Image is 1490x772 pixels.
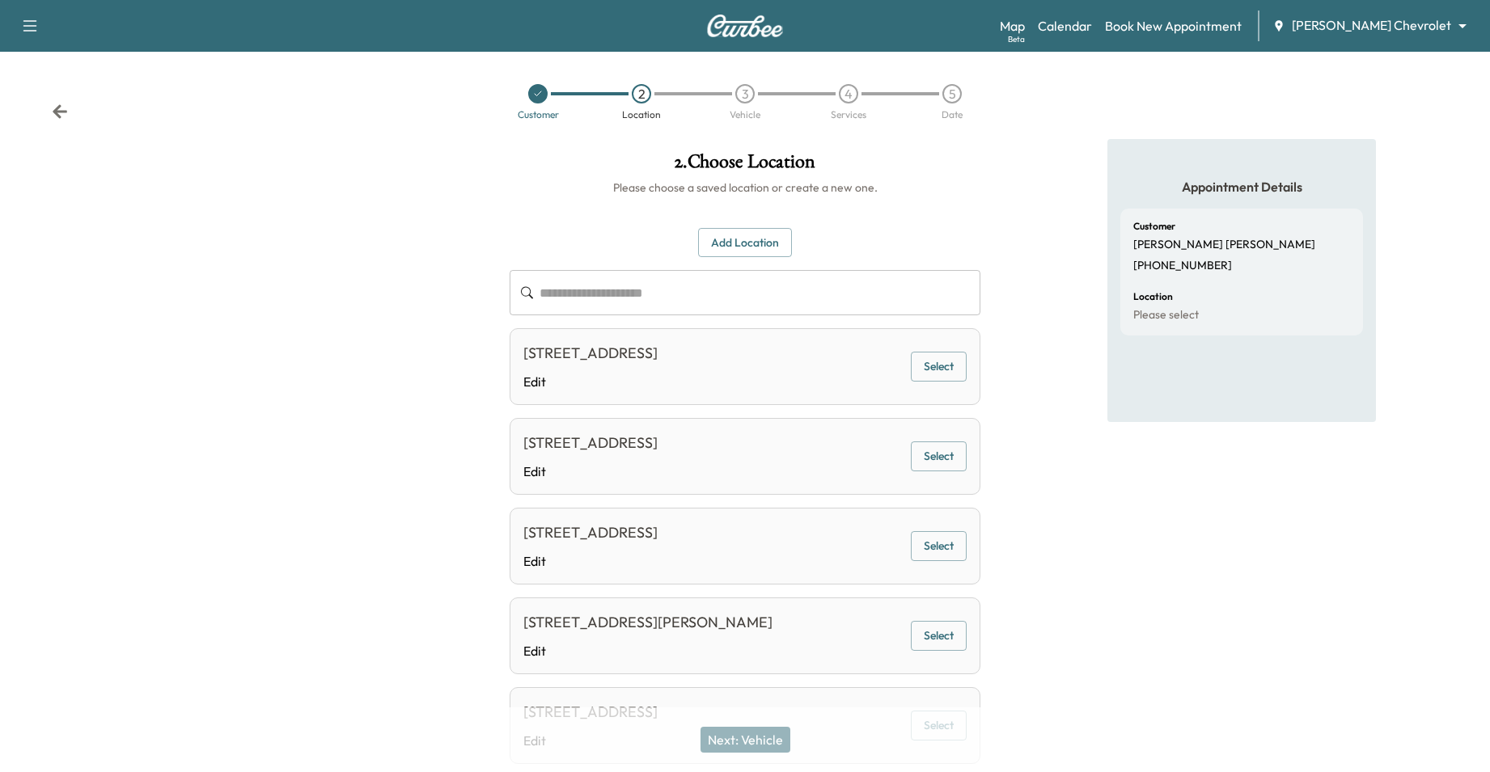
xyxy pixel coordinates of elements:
[911,531,967,561] button: Select
[510,179,980,196] h6: Please choose a saved location or create a new one.
[523,432,658,454] div: [STREET_ADDRESS]
[942,84,962,103] div: 5
[523,611,773,634] div: [STREET_ADDRESS][PERSON_NAME]
[518,110,559,120] div: Customer
[706,15,784,37] img: Curbee Logo
[1133,308,1199,323] p: Please select
[1133,259,1232,273] p: [PHONE_NUMBER]
[523,521,658,544] div: [STREET_ADDRESS]
[1133,221,1175,231] h6: Customer
[523,342,658,365] div: [STREET_ADDRESS]
[523,641,773,660] a: Edit
[1008,33,1025,45] div: Beta
[911,352,967,382] button: Select
[831,110,866,120] div: Services
[1105,16,1242,36] a: Book New Appointment
[1000,16,1025,36] a: MapBeta
[735,84,755,103] div: 3
[1133,292,1173,302] h6: Location
[523,462,658,481] a: Edit
[698,228,792,258] button: Add Location
[1292,16,1451,35] span: [PERSON_NAME] Chevrolet
[942,110,963,120] div: Date
[632,84,651,103] div: 2
[1120,178,1363,196] h5: Appointment Details
[911,441,967,471] button: Select
[523,372,658,391] a: Edit
[1038,16,1092,36] a: Calendar
[52,103,68,120] div: Back
[911,621,967,651] button: Select
[523,701,658,723] div: [STREET_ADDRESS]
[510,152,980,179] h1: 2 . Choose Location
[523,551,658,571] a: Edit
[839,84,858,103] div: 4
[1133,238,1315,252] p: [PERSON_NAME] [PERSON_NAME]
[622,110,661,120] div: Location
[730,110,760,120] div: Vehicle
